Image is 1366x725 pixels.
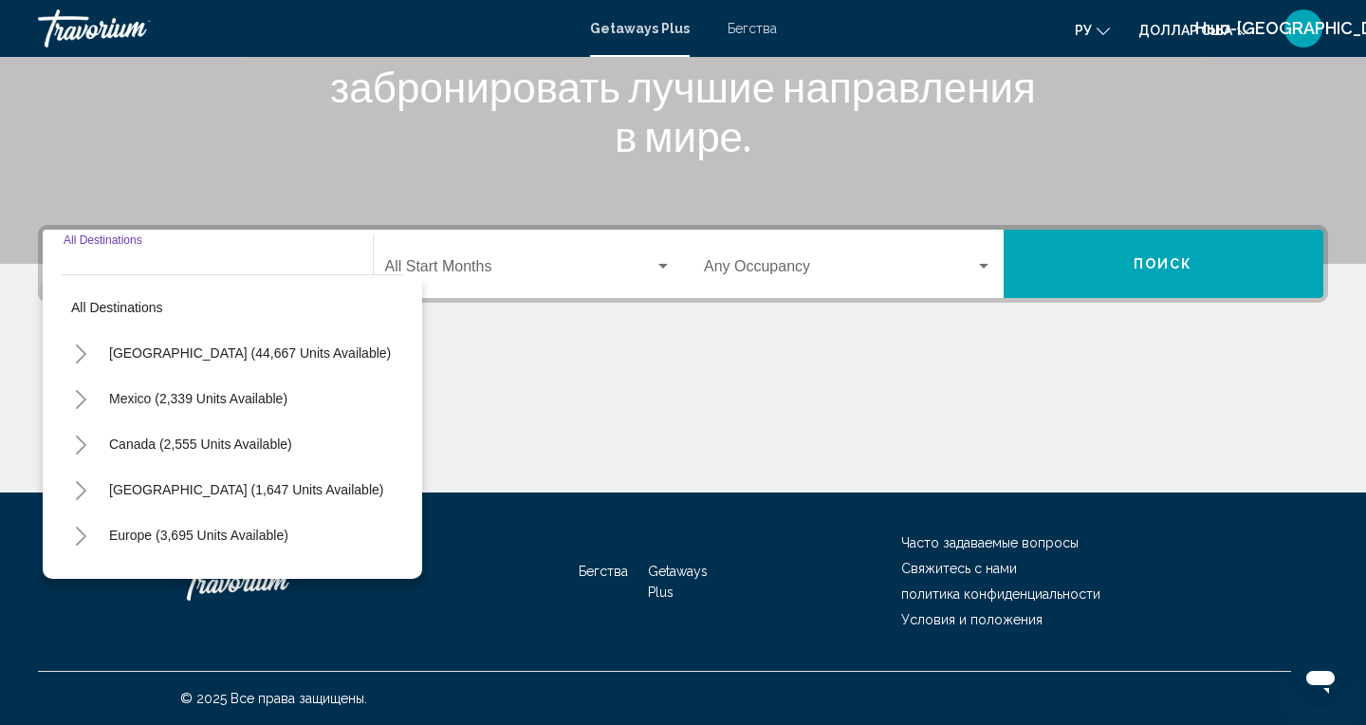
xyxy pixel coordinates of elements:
[62,562,100,600] button: Toggle Australia (199 units available)
[1134,257,1193,272] span: Поиск
[38,9,571,47] a: Травориум
[62,471,100,509] button: Toggle Caribbean & Atlantic Islands (1,647 units available)
[327,12,1039,160] h1: Поможем вам найти и забронировать лучшие направления в мире.
[579,564,628,579] a: Бегства
[100,331,400,375] button: [GEOGRAPHIC_DATA] (44,667 units available)
[1004,230,1324,298] button: Поиск
[1290,649,1351,710] iframe: Кнопка запуска окна обмена сообщениями
[71,300,163,315] span: All destinations
[109,391,287,406] span: Mexico (2,339 units available)
[1138,23,1232,38] font: доллар США
[590,21,690,36] a: Getaways Plus
[1075,16,1110,44] button: Изменить язык
[109,437,292,452] span: Canada (2,555 units available)
[180,553,370,610] a: Травориум
[901,535,1079,550] a: Часто задаваемые вопросы
[109,345,391,361] span: [GEOGRAPHIC_DATA] (44,667 units available)
[1279,9,1328,48] button: Меню пользователя
[62,334,100,372] button: Toggle United States (44,667 units available)
[100,559,296,603] button: Australia (199 units available)
[100,513,298,557] button: Europe (3,695 units available)
[109,528,288,543] span: Europe (3,695 units available)
[100,377,297,420] button: Mexico (2,339 units available)
[109,482,383,497] span: [GEOGRAPHIC_DATA] (1,647 units available)
[62,286,403,329] button: All destinations
[901,561,1017,576] a: Свяжитесь с нами
[62,516,100,554] button: Toggle Europe (3,695 units available)
[901,586,1100,602] a: политика конфиденциальности
[728,21,777,36] a: Бегства
[180,691,367,706] font: © 2025 Все права защищены.
[100,422,302,466] button: Canada (2,555 units available)
[901,612,1043,627] a: Условия и положения
[1138,16,1250,44] button: Изменить валюту
[100,468,393,511] button: [GEOGRAPHIC_DATA] (1,647 units available)
[1075,23,1092,38] font: ру
[43,230,1323,298] div: Виджет поиска
[62,380,100,418] button: Toggle Mexico (2,339 units available)
[648,564,708,600] a: Getaways Plus
[62,425,100,463] button: Toggle Canada (2,555 units available)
